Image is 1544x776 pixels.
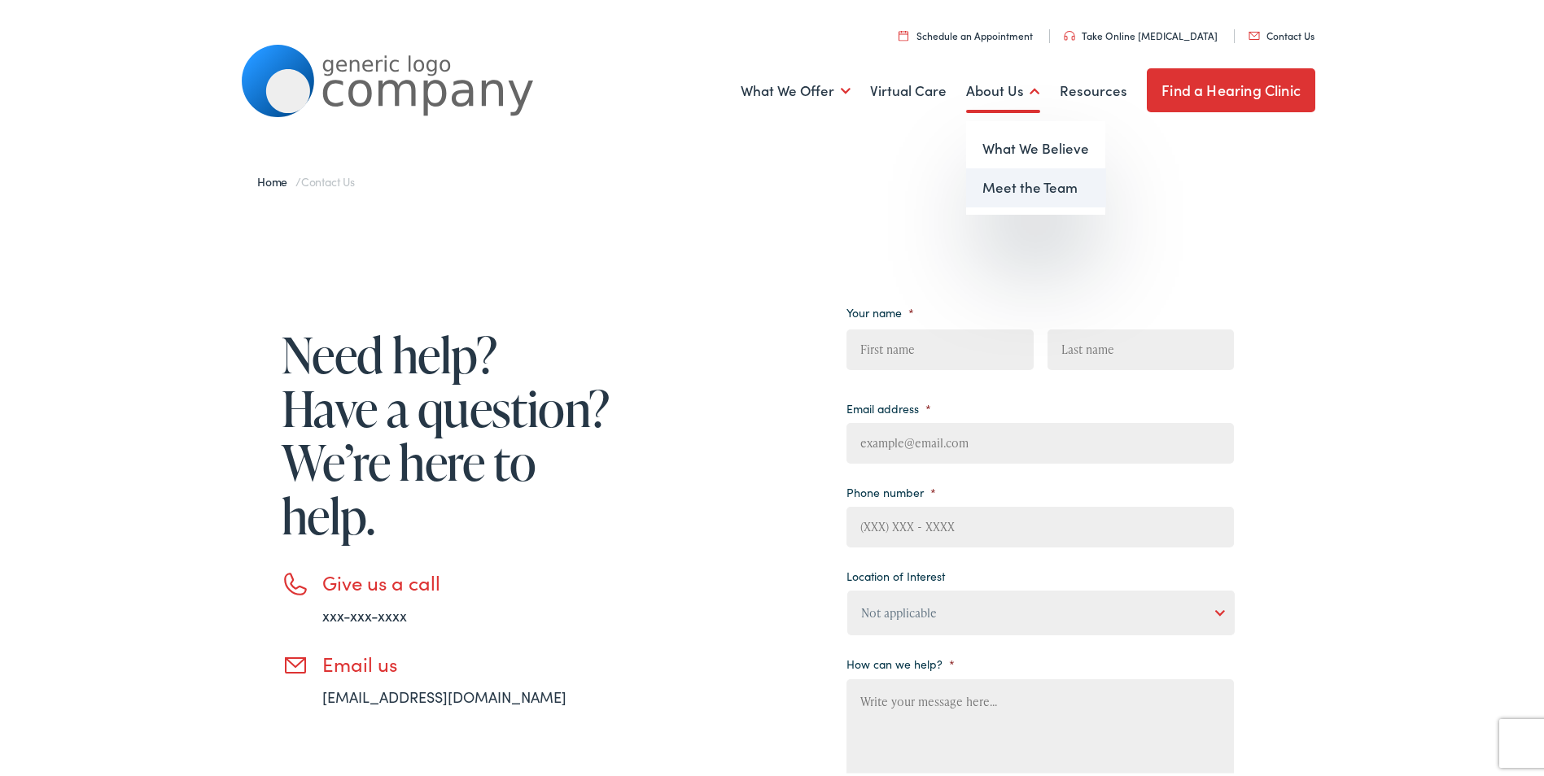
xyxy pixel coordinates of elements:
[1147,65,1315,109] a: Find a Hearing Clinic
[741,58,851,118] a: What We Offer
[846,420,1234,460] input: example@email.com
[322,649,615,673] h3: Email us
[846,653,955,668] label: How can we help?
[1060,58,1127,118] a: Resources
[846,302,914,316] label: Your name
[846,482,936,496] label: Phone number
[870,58,947,118] a: Virtual Care
[322,683,566,704] a: [EMAIL_ADDRESS][DOMAIN_NAME]
[1064,25,1218,39] a: Take Online [MEDICAL_DATA]
[257,170,355,186] span: /
[257,170,295,186] a: Home
[966,58,1040,118] a: About Us
[322,602,407,622] a: xxx-xxx-xxxx
[1249,28,1260,37] img: utility icon
[846,326,1033,367] input: First name
[846,398,931,412] label: Email address
[1048,326,1234,367] input: Last name
[1249,25,1314,39] a: Contact Us
[966,165,1105,204] a: Meet the Team
[846,565,945,580] label: Location of Interest
[846,504,1234,544] input: (XXX) XXX - XXXX
[1064,28,1075,37] img: utility icon
[322,568,615,591] h3: Give us a call
[899,27,908,37] img: utility icon
[301,170,355,186] span: Contact Us
[282,325,615,539] h1: Need help? Have a question? We’re here to help.
[966,126,1105,165] a: What We Believe
[899,25,1033,39] a: Schedule an Appointment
